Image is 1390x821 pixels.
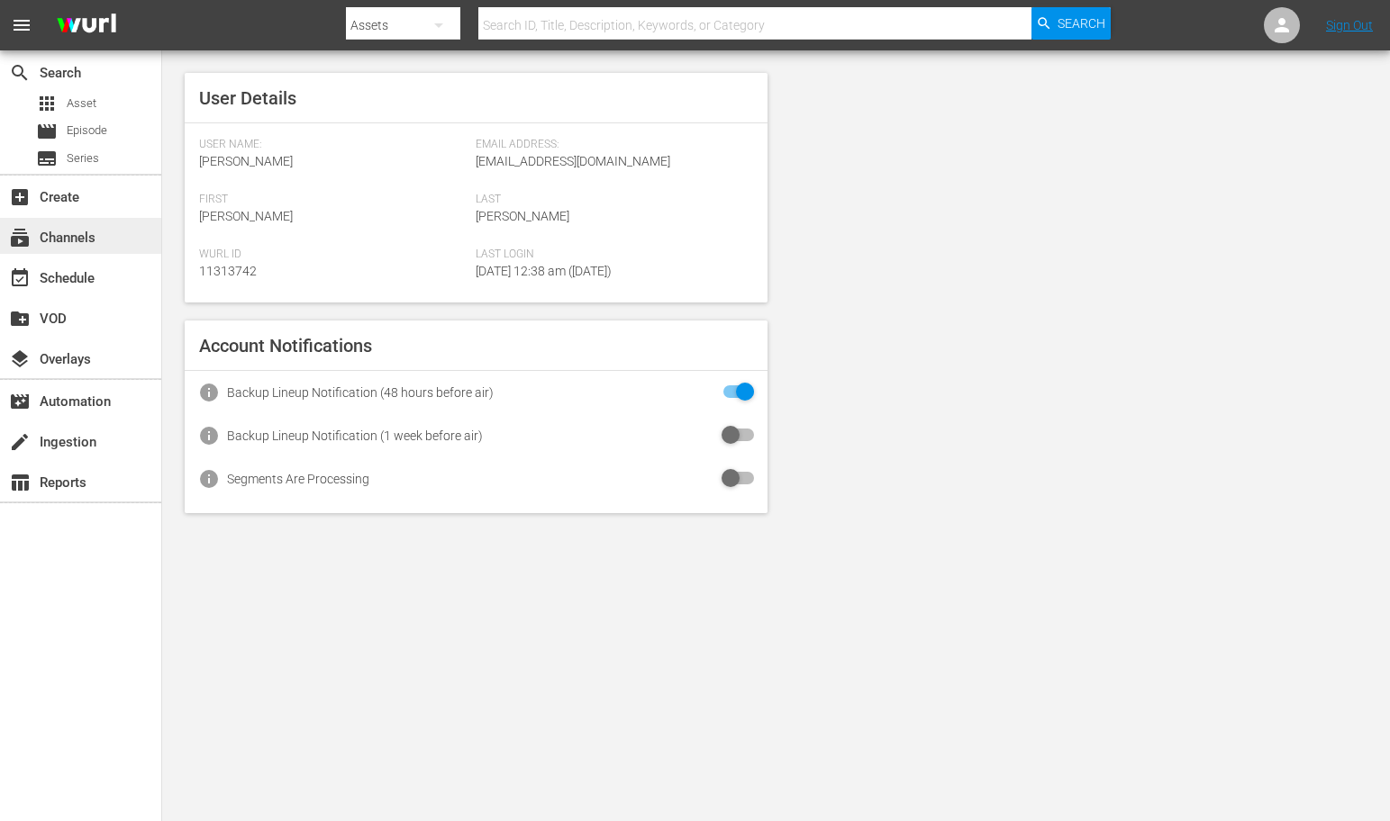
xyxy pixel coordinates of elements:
span: [PERSON_NAME] [199,154,293,168]
span: Series [36,148,58,169]
span: First [199,193,467,207]
a: Sign Out [1326,18,1373,32]
span: Schedule [9,267,31,289]
span: Episode [36,121,58,142]
span: Wurl Id [199,248,467,262]
span: Automation [9,391,31,412]
span: User Details [199,87,296,109]
span: Account Notifications [199,335,372,356]
span: [PERSON_NAME] [199,209,293,223]
span: [DATE] 12:38 am ([DATE]) [476,264,612,278]
span: Channels [9,227,31,248]
span: info [198,382,220,403]
span: Asset [67,95,96,113]
span: Email Address: [476,138,743,152]
span: [EMAIL_ADDRESS][DOMAIN_NAME] [476,154,670,168]
span: Asset [36,93,58,114]
span: VOD [9,308,31,329]
button: Search [1031,7,1111,40]
span: menu [11,14,32,36]
img: ans4CAIJ8jUAAAAAAAAAAAAAAAAAAAAAAAAgQb4GAAAAAAAAAAAAAAAAAAAAAAAAJMjXAAAAAAAAAAAAAAAAAAAAAAAAgAT5G... [43,5,130,47]
div: Backup Lineup Notification (48 hours before air) [227,385,494,400]
span: [PERSON_NAME] [476,209,569,223]
div: Segments Are Processing [227,472,369,486]
span: Search [9,62,31,84]
span: Series [67,149,99,167]
span: 11313742 [199,264,257,278]
span: Create [9,186,31,208]
span: Episode [67,122,107,140]
span: Overlays [9,348,31,370]
span: Reports [9,472,31,493]
span: Ingestion [9,431,31,453]
span: Last [476,193,743,207]
span: Search [1058,7,1105,40]
span: info [198,468,220,490]
span: Last Login [476,248,743,262]
span: info [198,425,220,447]
div: Backup Lineup Notification (1 week before air) [227,429,483,443]
span: User Name: [199,138,467,152]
